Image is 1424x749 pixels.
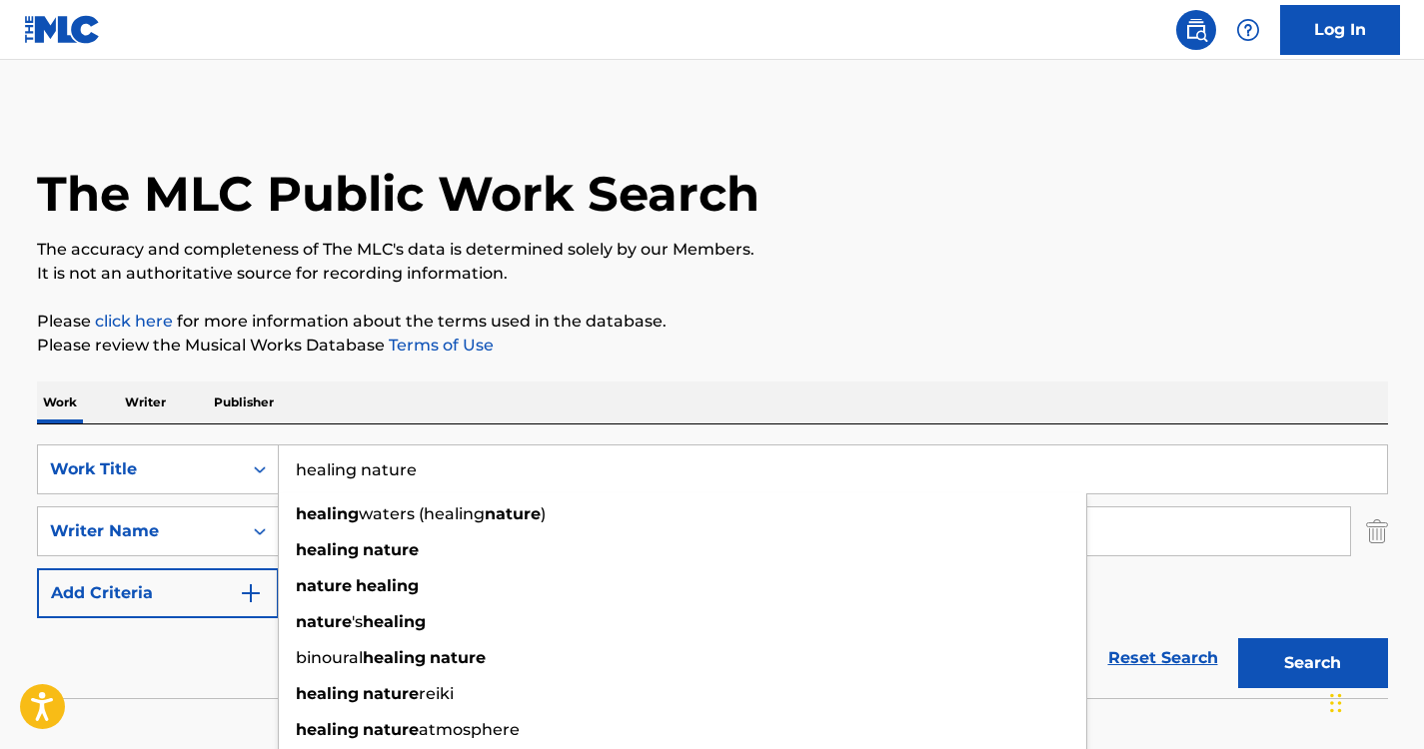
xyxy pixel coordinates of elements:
strong: healing [296,720,359,739]
strong: nature [296,576,352,595]
p: It is not an authoritative source for recording information. [37,262,1388,286]
p: Writer [119,381,172,423]
p: Publisher [208,381,280,423]
strong: healing [356,576,419,595]
h1: The MLC Public Work Search [37,164,759,224]
strong: nature [430,648,486,667]
a: Log In [1280,5,1400,55]
strong: healing [363,648,426,667]
strong: nature [296,612,352,631]
span: ) [541,504,546,523]
span: atmosphere [419,720,520,739]
button: Search [1238,638,1388,688]
span: reiki [419,684,454,703]
a: click here [95,312,173,331]
img: help [1236,18,1260,42]
p: Work [37,381,83,423]
strong: nature [485,504,541,523]
div: Drag [1330,673,1342,733]
strong: nature [363,540,419,559]
img: Delete Criterion [1366,506,1388,556]
strong: healing [296,504,359,523]
span: waters (healing [359,504,485,523]
div: Work Title [50,457,230,481]
a: Reset Search [1098,636,1228,680]
strong: nature [363,684,419,703]
a: Public Search [1176,10,1216,50]
strong: healing [363,612,426,631]
p: The accuracy and completeness of The MLC's data is determined solely by our Members. [37,238,1388,262]
form: Search Form [37,444,1388,698]
button: Add Criteria [37,568,279,618]
a: Terms of Use [385,336,494,355]
p: Please review the Musical Works Database [37,334,1388,358]
img: search [1184,18,1208,42]
strong: nature [363,720,419,739]
img: 9d2ae6d4665cec9f34b9.svg [239,581,263,605]
p: Please for more information about the terms used in the database. [37,310,1388,334]
strong: healing [296,540,359,559]
iframe: Chat Widget [1324,653,1424,749]
div: Help [1228,10,1268,50]
div: Writer Name [50,519,230,543]
span: binoural [296,648,363,667]
img: MLC Logo [24,15,101,44]
strong: healing [296,684,359,703]
span: 's [352,612,363,631]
